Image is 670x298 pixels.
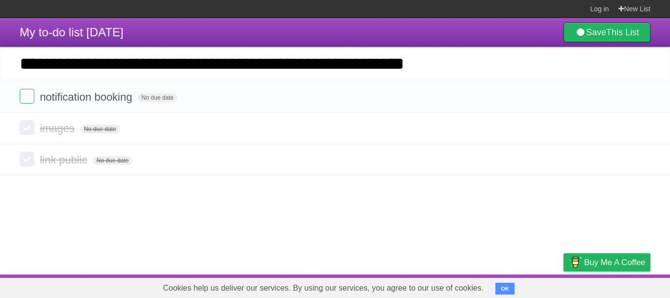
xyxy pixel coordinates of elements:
[20,120,34,135] label: Done
[589,277,650,296] a: Suggest a feature
[495,283,515,295] button: OK
[551,277,576,296] a: Privacy
[138,93,178,102] span: No due date
[584,254,645,271] span: Buy me a coffee
[564,253,650,271] a: Buy me a coffee
[606,27,639,37] b: This List
[93,156,132,165] span: No due date
[20,89,34,104] label: Done
[433,277,454,296] a: About
[465,277,505,296] a: Developers
[568,254,582,271] img: Buy me a coffee
[20,152,34,166] label: Done
[153,278,493,298] span: Cookies help us deliver our services. By using our services, you agree to our use of cookies.
[517,277,539,296] a: Terms
[20,26,124,39] span: My to-do list [DATE]
[40,91,134,103] span: notification booking
[564,23,650,42] a: SaveThis List
[40,122,77,135] span: images
[80,125,120,134] span: No due date
[40,154,90,166] span: link public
